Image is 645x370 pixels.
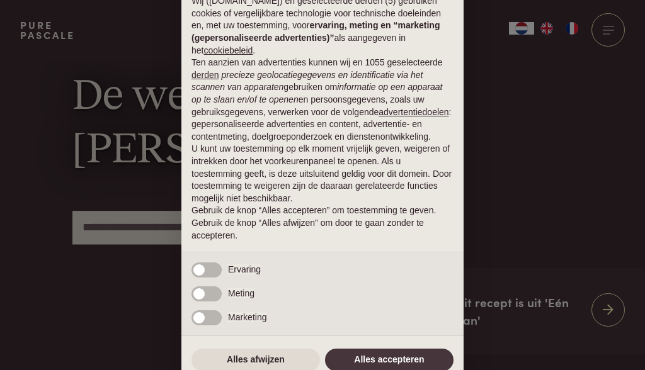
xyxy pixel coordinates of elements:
[191,20,440,43] strong: ervaring, meting en “marketing (gepersonaliseerde advertenties)”
[191,82,443,104] em: informatie op een apparaat op te slaan en/of te openen
[228,264,261,274] span: Ervaring
[379,106,448,119] button: advertentiedoelen
[191,205,454,242] p: Gebruik de knop “Alles accepteren” om toestemming te geven. Gebruik de knop “Alles afwijzen” om d...
[191,57,454,143] p: Ten aanzien van advertenties kunnen wij en 1055 geselecteerde gebruiken om en persoonsgegevens, z...
[191,70,423,92] em: precieze geolocatiegegevens en identificatie via het scannen van apparaten
[191,143,454,205] p: U kunt uw toestemming op elk moment vrijelijk geven, weigeren of intrekken door het voorkeurenpan...
[203,45,253,55] a: cookiebeleid
[228,288,254,298] span: Meting
[191,69,219,82] button: derden
[228,312,266,322] span: Marketing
